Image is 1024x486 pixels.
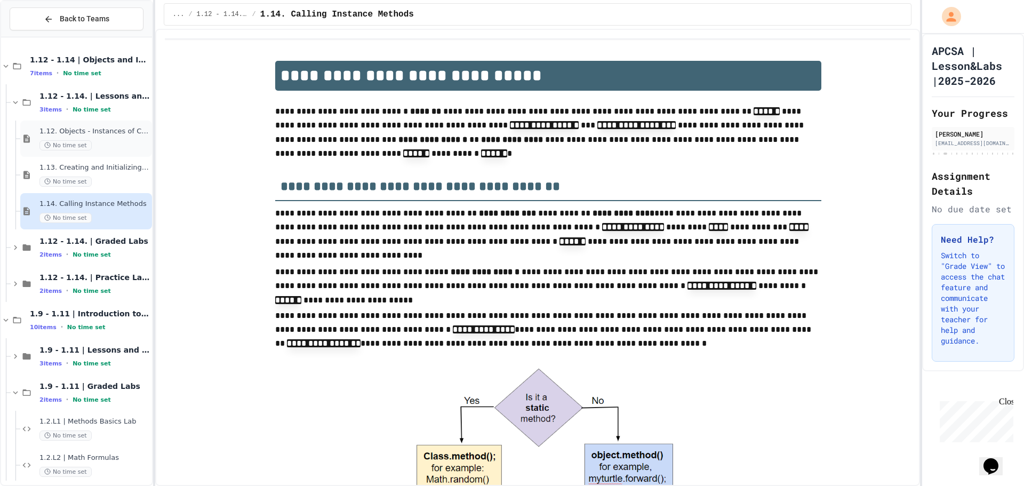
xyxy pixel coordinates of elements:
[73,251,111,258] span: No time set
[4,4,74,68] div: Chat with us now!Close
[39,106,62,113] span: 3 items
[197,10,248,19] span: 1.12 - 1.14. | Lessons and Notes
[39,127,150,136] span: 1.12. Objects - Instances of Classes
[39,251,62,258] span: 2 items
[932,106,1014,121] h2: Your Progress
[63,70,101,77] span: No time set
[30,309,150,318] span: 1.9 - 1.11 | Introduction to Methods
[10,7,143,30] button: Back to Teams
[260,8,414,21] span: 1.14. Calling Instance Methods
[39,467,92,477] span: No time set
[39,236,150,246] span: 1.12 - 1.14. | Graded Labs
[39,177,92,187] span: No time set
[941,250,1005,346] p: Switch to "Grade View" to access the chat feature and communicate with your teacher for help and ...
[66,359,68,368] span: •
[73,106,111,113] span: No time set
[30,55,150,65] span: 1.12 - 1.14 | Objects and Instances of Classes
[30,70,52,77] span: 7 items
[39,345,150,355] span: 1.9 - 1.11 | Lessons and Notes
[932,43,1014,88] h1: APCSA | Lesson&Labs |2025-2026
[66,105,68,114] span: •
[67,324,106,331] span: No time set
[39,200,150,209] span: 1.14. Calling Instance Methods
[979,443,1013,475] iframe: chat widget
[935,129,1011,139] div: [PERSON_NAME]
[39,453,150,463] span: 1.2.L2 | Math Formulas
[60,13,109,25] span: Back to Teams
[30,324,57,331] span: 10 items
[252,10,256,19] span: /
[935,139,1011,147] div: [EMAIL_ADDRESS][DOMAIN_NAME]
[39,360,62,367] span: 3 items
[39,213,92,223] span: No time set
[73,360,111,367] span: No time set
[39,396,62,403] span: 2 items
[39,417,150,426] span: 1.2.L1 | Methods Basics Lab
[57,69,59,77] span: •
[66,395,68,404] span: •
[61,323,63,331] span: •
[73,396,111,403] span: No time set
[931,4,964,29] div: My Account
[39,91,150,101] span: 1.12 - 1.14. | Lessons and Notes
[932,203,1014,216] div: No due date set
[39,288,62,294] span: 2 items
[39,140,92,150] span: No time set
[173,10,185,19] span: ...
[73,288,111,294] span: No time set
[935,397,1013,442] iframe: chat widget
[39,431,92,441] span: No time set
[39,273,150,282] span: 1.12 - 1.14. | Practice Labs
[941,233,1005,246] h3: Need Help?
[39,163,150,172] span: 1.13. Creating and Initializing Objects: Constructors
[66,286,68,295] span: •
[39,381,150,391] span: 1.9 - 1.11 | Graded Labs
[188,10,192,19] span: /
[932,169,1014,198] h2: Assignment Details
[66,250,68,259] span: •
